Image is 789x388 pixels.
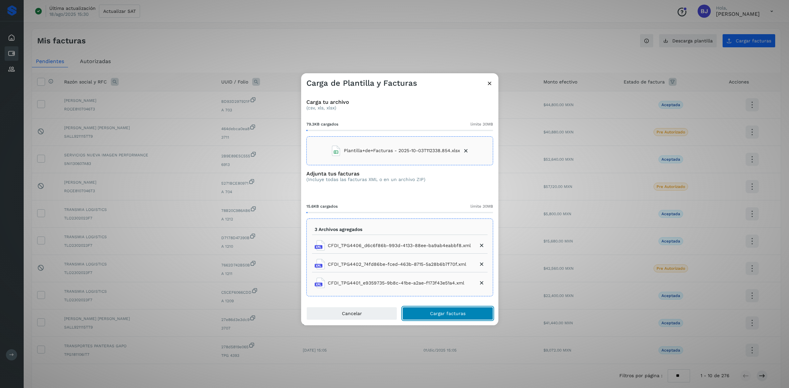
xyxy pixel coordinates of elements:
[430,311,466,316] span: Cargar facturas
[402,307,493,320] button: Cargar facturas
[342,311,362,316] span: Cancelar
[306,203,338,209] span: 15.6KB cargados
[306,99,493,105] h3: Carga tu archivo
[328,261,466,268] span: CFDI_TPG4402_74fd86be-fced-463b-8715-5a28b6b7f70f.xml
[470,121,493,127] span: límite 30MB
[328,242,471,249] span: CFDI_TPG4406_d6c6f86b-993d-4133-88ee-ba9ab4eabbf8.xml
[470,203,493,209] span: límite 30MB
[306,105,493,111] p: (csv, xls, xlsx)
[306,177,425,182] p: (Incluye todas las facturas XML o en un archivo ZIP)
[306,121,338,127] span: 79.3KB cargados
[328,280,464,286] span: CFDI_TPG4401_e9359735-9b8c-41be-a2ae-f173f43e51a4.xml
[344,147,460,154] span: Plantilla+de+Facturas - 2025-10-03T112338.854.xlsx
[315,227,362,232] p: 3 Archivos agregados
[306,307,397,320] button: Cancelar
[306,171,425,177] h3: Adjunta tus facturas
[306,79,417,88] h3: Carga de Plantilla y Facturas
